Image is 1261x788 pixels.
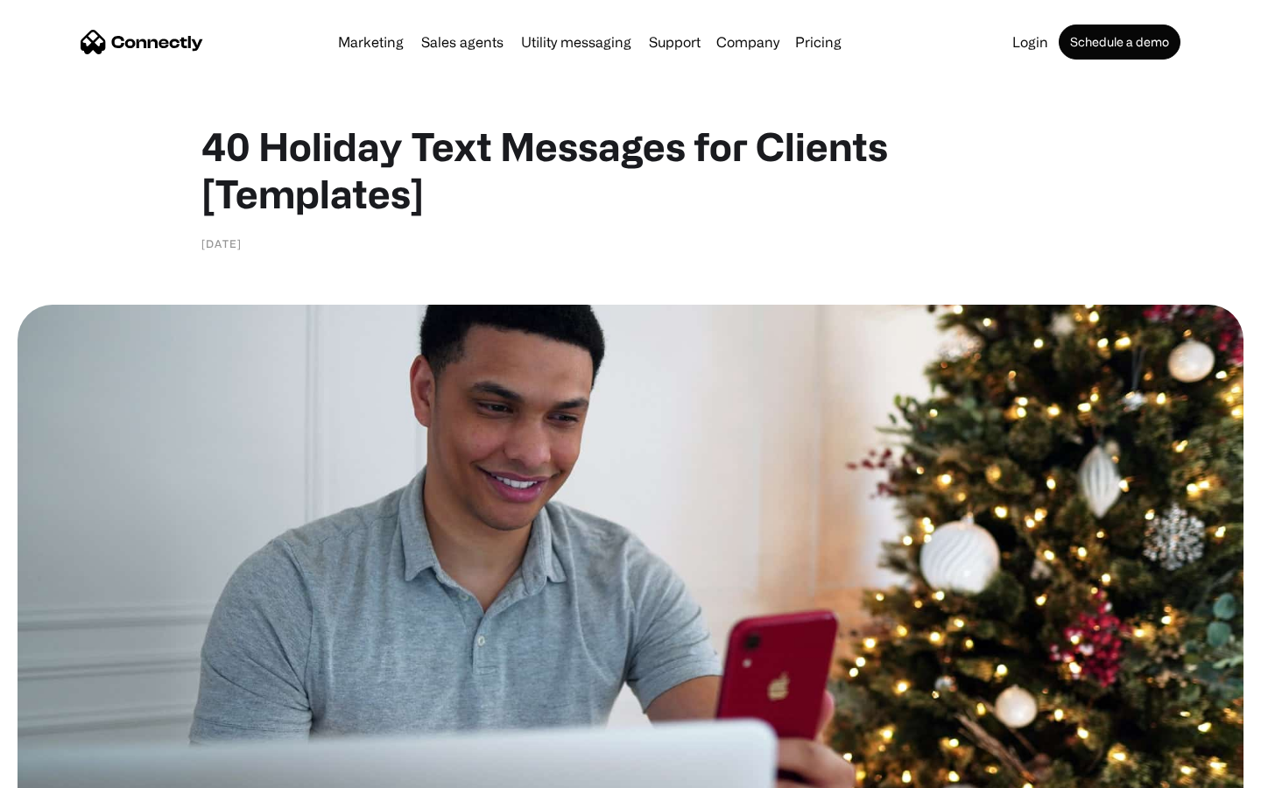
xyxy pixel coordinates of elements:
ul: Language list [35,757,105,782]
a: Login [1005,35,1055,49]
h1: 40 Holiday Text Messages for Clients [Templates] [201,123,1060,217]
a: home [81,29,203,55]
a: Support [642,35,708,49]
a: Marketing [331,35,411,49]
div: Company [711,30,785,54]
div: Company [716,30,779,54]
a: Utility messaging [514,35,638,49]
a: Sales agents [414,35,511,49]
a: Schedule a demo [1059,25,1180,60]
a: Pricing [788,35,849,49]
div: [DATE] [201,235,242,252]
aside: Language selected: English [18,757,105,782]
